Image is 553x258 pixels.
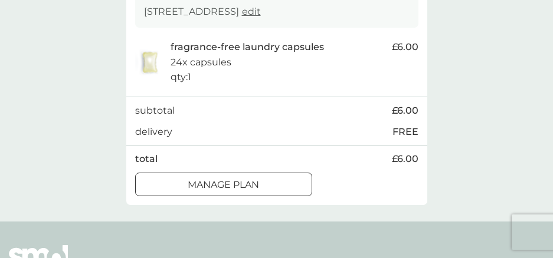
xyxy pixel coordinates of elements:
[144,4,261,19] p: [STREET_ADDRESS]
[392,151,418,167] span: £6.00
[188,177,259,193] p: Manage plan
[135,151,158,167] p: total
[171,39,324,55] p: fragrance-free laundry capsules
[392,124,418,140] p: FREE
[171,55,231,70] p: 24x capsules
[392,39,418,55] span: £6.00
[135,103,175,118] p: subtotal
[392,103,418,118] span: £6.00
[242,6,261,17] a: edit
[135,124,172,140] p: delivery
[135,173,312,196] button: Manage plan
[171,70,191,85] p: qty : 1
